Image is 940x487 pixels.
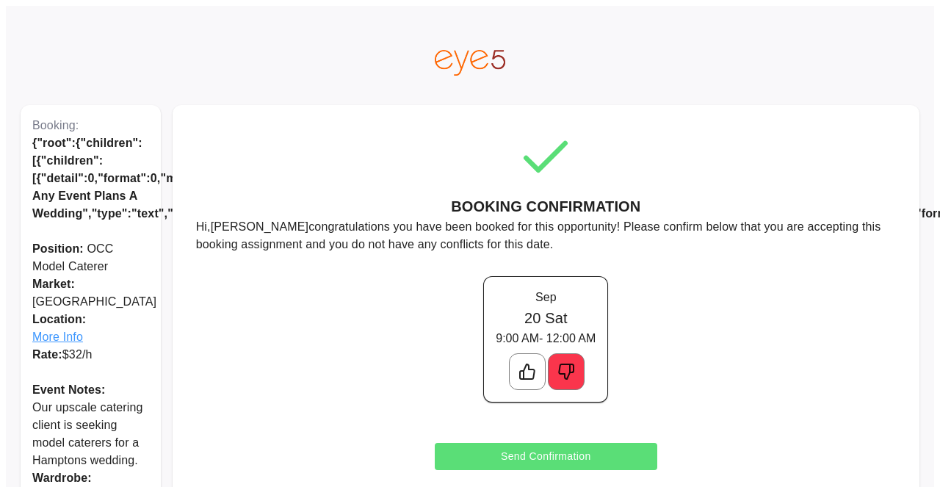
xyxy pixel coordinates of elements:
[32,346,149,364] p: $ 32 /h
[32,399,149,469] p: Our upscale catering client is seeking model caterers for a Hamptons wedding.
[32,381,149,399] p: Event Notes:
[32,134,149,223] p: {"root":{"children":[{"children":[{"detail":0,"format":0,"mode":"normal","style":"","text":"In An...
[32,278,75,290] span: Market:
[496,330,596,347] p: 9:00 AM - 12:00 AM
[32,242,84,255] span: Position:
[32,469,149,487] p: Wardrobe:
[32,311,149,328] span: Location:
[32,328,149,346] span: More Info
[32,275,149,311] p: [GEOGRAPHIC_DATA]
[496,306,596,330] h6: 20 Sat
[32,240,149,275] p: OCC Model Caterer
[196,218,896,253] p: Hi, [PERSON_NAME] congratulations you have been booked for this opportunity! Please confirm below...
[451,195,640,218] h6: BOOKING CONFIRMATION
[435,50,505,76] img: eye5
[32,117,149,134] p: Booking:
[32,348,62,361] span: Rate:
[435,443,657,470] button: Send Confirmation
[496,289,596,306] p: Sep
